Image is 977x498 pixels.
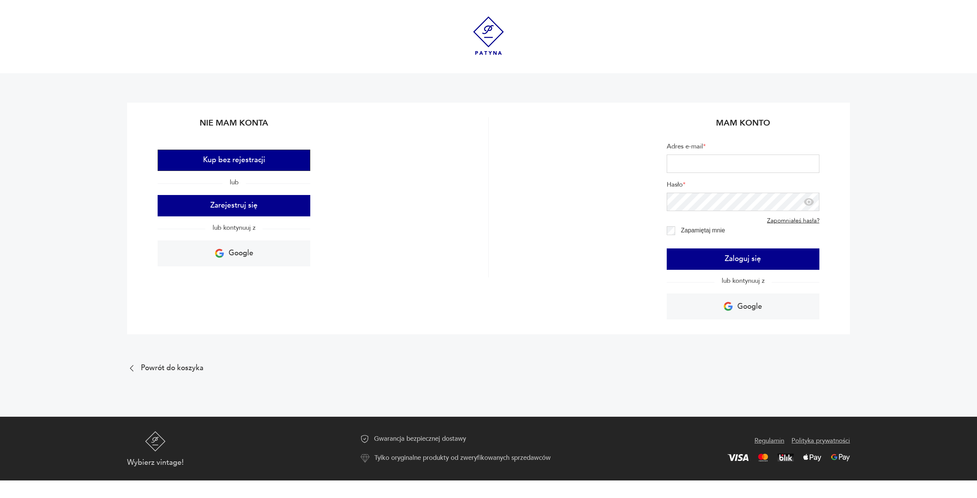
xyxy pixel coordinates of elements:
[681,227,725,234] label: Zapamiętaj mnie
[127,364,850,373] a: Powrót do koszyka
[145,431,166,451] img: Patyna - sklep z meblami i dekoracjami vintage
[141,365,203,371] p: Powrót do koszyka
[777,454,794,461] img: BLIK
[158,117,310,135] h2: Nie mam konta
[374,434,466,444] p: Gwarancja bezpiecznej dostawy
[792,435,850,446] a: Polityka prywatności
[737,300,762,314] p: Google
[803,454,822,461] img: Apple Pay
[667,293,819,319] a: Google
[222,178,246,187] span: lub
[205,223,263,232] span: lub kontynuuj z
[158,195,310,216] button: Zarejestruj się
[767,217,819,224] a: Zapomniałeś hasła?
[667,142,819,155] label: Adres e-mail
[158,240,310,266] a: Google
[469,16,508,55] img: Patyna - sklep z meblami i dekoracjami vintage
[360,454,370,463] img: Ikona autentyczności
[215,249,224,258] img: Ikona Google
[667,181,819,193] label: Hasło
[831,454,850,461] img: Google Pay
[667,117,819,135] h2: Mam konto
[229,246,253,260] p: Google
[755,435,784,446] a: Regulamin
[727,454,749,461] img: Visa
[714,276,772,285] span: lub kontynuuj z
[374,453,551,463] p: Tylko oryginalne produkty od zweryfikowanych sprzedawców
[758,454,768,461] img: Mastercard
[360,434,369,443] img: Ikona gwarancji
[667,248,819,270] button: Zaloguj się
[127,459,184,466] p: Wybierz vintage!
[158,150,310,171] button: Kup bez rejestracji
[724,302,733,311] img: Ikona Google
